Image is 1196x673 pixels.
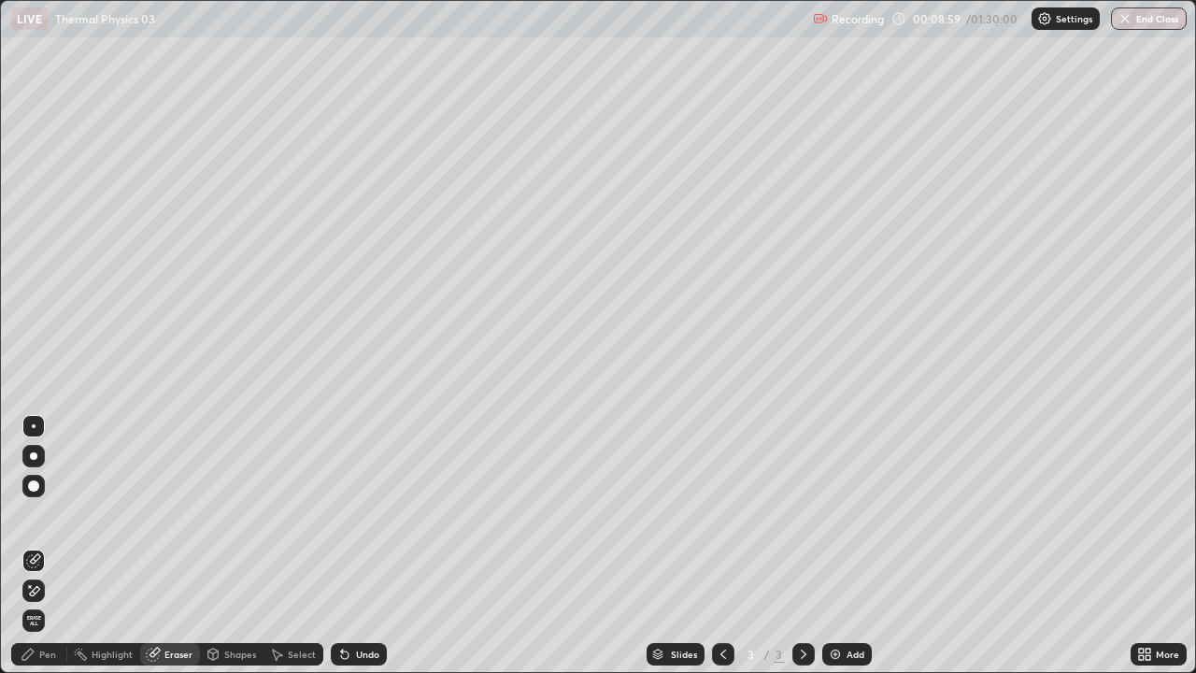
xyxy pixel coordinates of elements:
img: end-class-cross [1118,11,1132,26]
div: Add [847,650,864,659]
img: class-settings-icons [1037,11,1052,26]
p: Recording [832,12,884,26]
div: More [1156,650,1179,659]
p: LIVE [17,11,42,26]
div: Shapes [224,650,256,659]
div: Slides [671,650,697,659]
div: Highlight [92,650,133,659]
div: / [764,649,770,660]
div: Eraser [164,650,192,659]
div: Undo [356,650,379,659]
div: 3 [774,646,785,663]
p: Settings [1056,14,1092,23]
div: Pen [39,650,56,659]
div: 3 [742,649,761,660]
span: Erase all [23,615,44,626]
p: Thermal Physics 03 [55,11,155,26]
div: Select [288,650,316,659]
img: recording.375f2c34.svg [813,11,828,26]
img: add-slide-button [828,647,843,662]
button: End Class [1111,7,1187,30]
